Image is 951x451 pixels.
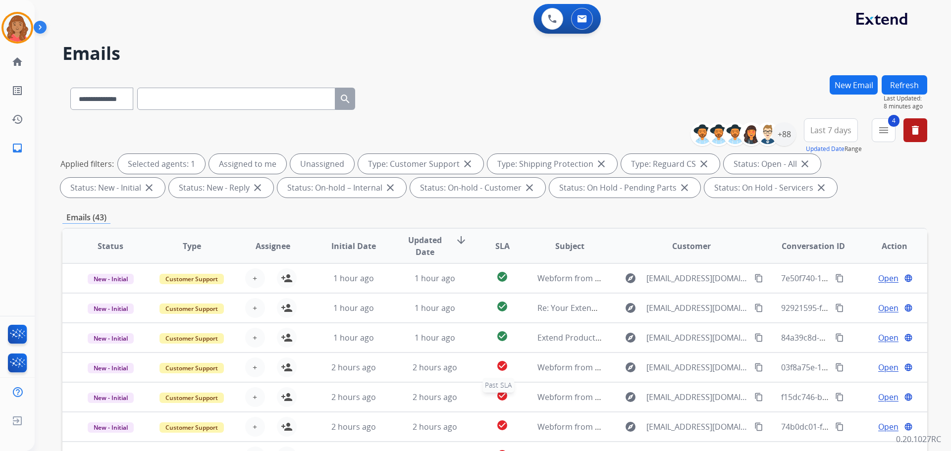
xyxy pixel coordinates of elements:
[277,178,406,198] div: Status: On-hold – Internal
[62,44,927,63] h2: Emails
[754,303,763,312] mat-icon: content_copy
[625,302,636,314] mat-icon: explore
[245,387,265,407] button: +
[835,393,844,401] mat-icon: content_copy
[806,145,845,153] button: Updated Date
[253,421,257,433] span: +
[724,154,821,174] div: Status: Open - All
[159,393,224,403] span: Customer Support
[252,182,264,194] mat-icon: close
[646,391,748,403] span: [EMAIL_ADDRESS][DOMAIN_NAME]
[904,363,913,372] mat-icon: language
[403,234,448,258] span: Updated Date
[496,390,508,401] mat-icon: check_circle
[835,274,844,283] mat-icon: content_copy
[878,302,898,314] span: Open
[625,421,636,433] mat-icon: explore
[245,268,265,288] button: +
[537,302,685,313] span: Re: Your Extend claim is being reviewed
[781,362,930,373] span: 03f8a75e-17fc-4b5d-b08c-34894a43ca77
[781,392,932,402] span: f15dc746-bf5a-4b07-85d5-316ee46d9840
[11,85,23,97] mat-icon: list_alt
[835,303,844,312] mat-icon: content_copy
[537,273,762,284] span: Webform from [EMAIL_ADDRESS][DOMAIN_NAME] on [DATE]
[878,272,898,284] span: Open
[884,95,927,102] span: Last Updated:
[331,421,376,432] span: 2 hours ago
[804,118,858,142] button: Last 7 days
[88,393,134,403] span: New - Initial
[646,272,748,284] span: [EMAIL_ADDRESS][DOMAIN_NAME]
[781,302,927,313] span: 92921595-f3f4-43f6-be8f-87d2d1c1582e
[625,391,636,403] mat-icon: explore
[704,178,837,198] div: Status: On Hold - Servicers
[537,421,762,432] span: Webform from [EMAIL_ADDRESS][DOMAIN_NAME] on [DATE]
[625,272,636,284] mat-icon: explore
[253,361,257,373] span: +
[245,417,265,437] button: +
[415,302,455,313] span: 1 hour ago
[339,93,351,105] mat-icon: search
[754,422,763,431] mat-icon: content_copy
[143,182,155,194] mat-icon: close
[846,229,927,263] th: Action
[781,332,935,343] span: 84a39c8d-70e9-4d99-a06a-b6303eedb9ec
[495,240,510,252] span: SLA
[754,274,763,283] mat-icon: content_copy
[253,302,257,314] span: +
[11,142,23,154] mat-icon: inbox
[413,392,457,402] span: 2 hours ago
[621,154,720,174] div: Type: Reguard CS
[98,240,123,252] span: Status
[496,271,508,283] mat-icon: check_circle
[88,422,134,433] span: New - Initial
[806,145,862,153] span: Range
[646,421,748,433] span: [EMAIL_ADDRESS][DOMAIN_NAME]
[331,392,376,402] span: 2 hours ago
[169,178,273,198] div: Status: New - Reply
[410,178,545,198] div: Status: On-hold - Customer
[331,240,376,252] span: Initial Date
[646,332,748,344] span: [EMAIL_ADDRESS][DOMAIN_NAME]
[835,363,844,372] mat-icon: content_copy
[646,361,748,373] span: [EMAIL_ADDRESS][DOMAIN_NAME]
[358,154,483,174] div: Type: Customer Support
[413,362,457,373] span: 2 hours ago
[904,303,913,312] mat-icon: language
[88,274,134,284] span: New - Initial
[209,154,286,174] div: Assigned to me
[904,274,913,283] mat-icon: language
[904,393,913,401] mat-icon: language
[909,124,921,136] mat-icon: delete
[415,273,455,284] span: 1 hour ago
[549,178,700,198] div: Status: On Hold - Pending Parts
[487,154,617,174] div: Type: Shipping Protection
[253,391,257,403] span: +
[815,182,827,194] mat-icon: close
[835,333,844,342] mat-icon: content_copy
[625,361,636,373] mat-icon: explore
[625,332,636,344] mat-icon: explore
[331,362,376,373] span: 2 hours ago
[462,158,474,170] mat-icon: close
[904,333,913,342] mat-icon: language
[872,118,896,142] button: 4
[772,122,796,146] div: +88
[884,102,927,110] span: 8 minutes ago
[183,240,201,252] span: Type
[281,332,293,344] mat-icon: person_add
[11,113,23,125] mat-icon: history
[60,178,165,198] div: Status: New - Initial
[646,302,748,314] span: [EMAIL_ADDRESS][DOMAIN_NAME]
[118,154,205,174] div: Selected agents: 1
[496,330,508,342] mat-icon: check_circle
[413,421,457,432] span: 2 hours ago
[537,392,762,402] span: Webform from [EMAIL_ADDRESS][DOMAIN_NAME] on [DATE]
[60,158,114,170] p: Applied filters:
[754,393,763,401] mat-icon: content_copy
[3,14,31,42] img: avatar
[415,332,455,343] span: 1 hour ago
[496,419,508,431] mat-icon: check_circle
[281,302,293,314] mat-icon: person_add
[878,361,898,373] span: Open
